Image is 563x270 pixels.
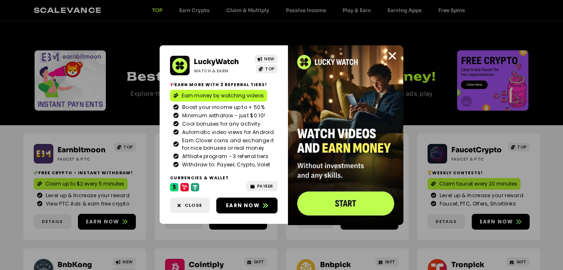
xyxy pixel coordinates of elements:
[180,120,260,128] span: Cool bonuses for any activity
[182,92,264,99] span: Earn money by watching videos
[216,198,278,213] a: Earn now
[170,175,278,181] h2: Currencies & Wallet
[185,202,202,209] span: Close
[255,54,278,63] a: NEW
[256,64,278,73] a: TOP
[180,112,265,119] span: Minimum withdraw - just $0.10!
[180,161,270,168] span: Withdraw to: Payeer, Crypto, Volet
[226,202,260,209] span: Earn now
[170,82,175,87] img: 📢
[180,137,274,152] span: Earn Clover coins and exchange it for nice bonuses or real money
[387,51,398,61] a: Close
[246,181,278,191] a: PAYEER
[180,104,265,111] span: Boost your income up to + 50%
[180,153,268,160] span: Affiliate program - 3 referral tiers
[170,90,267,102] a: Earn money by watching videos
[265,66,275,72] span: TOP
[170,82,278,88] h2: Earn more with 3 referral Tiers!
[180,129,274,136] span: Automatic video views for Android
[257,183,273,189] span: PAYEER
[264,56,275,62] span: NEW
[194,57,239,66] a: LuckyWatch
[194,68,249,74] h2: Watch & Earn
[170,198,210,213] a: Close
